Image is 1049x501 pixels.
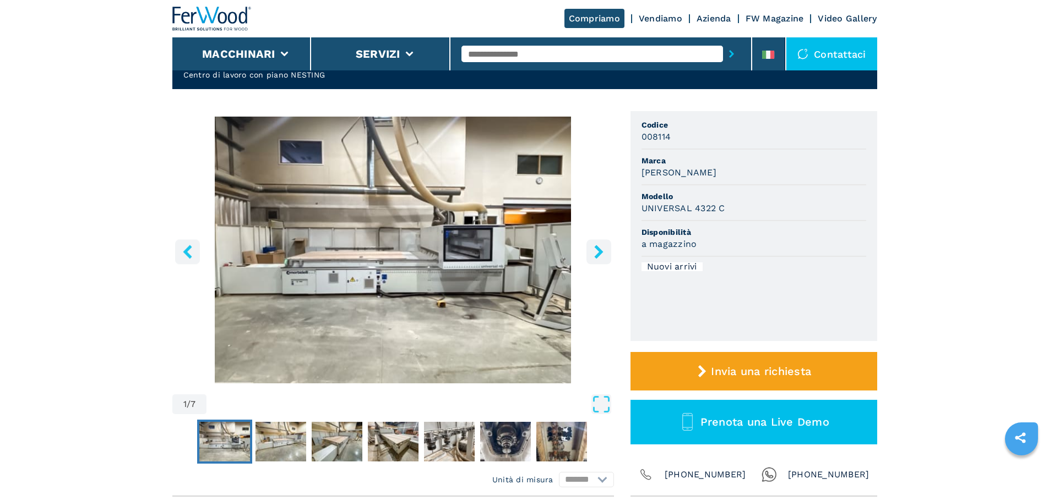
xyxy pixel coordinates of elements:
[256,422,306,461] img: 020ee405b0b3742aa8507a9faaa1b2d0
[642,191,866,202] span: Modello
[631,352,877,390] button: Invia una richiesta
[172,117,614,383] img: Centro di lavoro con piano NESTING MORBIDELLI UNIVERSAL 4322 C
[492,474,553,485] em: Unità di misura
[564,9,624,28] a: Compriamo
[202,47,275,60] button: Macchinari
[642,155,866,166] span: Marca
[172,117,614,383] div: Go to Slide 1
[762,467,777,482] img: Whatsapp
[697,13,731,24] a: Azienda
[183,400,187,409] span: 1
[253,420,308,464] button: Go to Slide 2
[172,7,252,31] img: Ferwood
[638,467,654,482] img: Phone
[642,238,697,250] h3: a magazzino
[639,13,682,24] a: Vendiamo
[788,467,869,482] span: [PHONE_NUMBER]
[197,420,252,464] button: Go to Slide 1
[700,415,829,428] span: Prenota una Live Demo
[642,202,725,214] h3: UNIVERSAL 4322 C
[642,227,866,238] span: Disponibilità
[191,400,195,409] span: 7
[480,422,531,461] img: be58a823afe169ec12b816da18aaba70
[422,420,477,464] button: Go to Slide 5
[356,47,400,60] button: Servizi
[175,239,200,264] button: left-button
[642,130,671,143] h3: 008114
[665,467,746,482] span: [PHONE_NUMBER]
[711,365,811,378] span: Invia una richiesta
[209,394,611,414] button: Open Fullscreen
[187,400,191,409] span: /
[309,420,365,464] button: Go to Slide 3
[586,239,611,264] button: right-button
[642,166,716,179] h3: [PERSON_NAME]
[183,69,423,80] h2: Centro di lavoro con piano NESTING
[312,422,362,461] img: 4b57d6b78c0955ca5d26ee24d50704f3
[368,422,418,461] img: 36f5054a5e77763309c31e27c7e28b7d
[199,422,250,461] img: 39bc1d11c124690a0129da3f84202259
[818,13,877,24] a: Video Gallery
[746,13,804,24] a: FW Magazine
[642,119,866,130] span: Codice
[534,420,589,464] button: Go to Slide 7
[1007,424,1034,452] a: sharethis
[723,41,740,67] button: submit-button
[424,422,475,461] img: 71daec9ceab0f888bca3b8d9b181432e
[642,262,703,271] div: Nuovi arrivi
[172,420,614,464] nav: Thumbnail Navigation
[797,48,808,59] img: Contattaci
[786,37,877,70] div: Contattaci
[366,420,421,464] button: Go to Slide 4
[1002,452,1041,493] iframe: Chat
[536,422,587,461] img: 511fb55cfbf207cc1076b524361f4bcb
[631,400,877,444] button: Prenota una Live Demo
[478,420,533,464] button: Go to Slide 6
